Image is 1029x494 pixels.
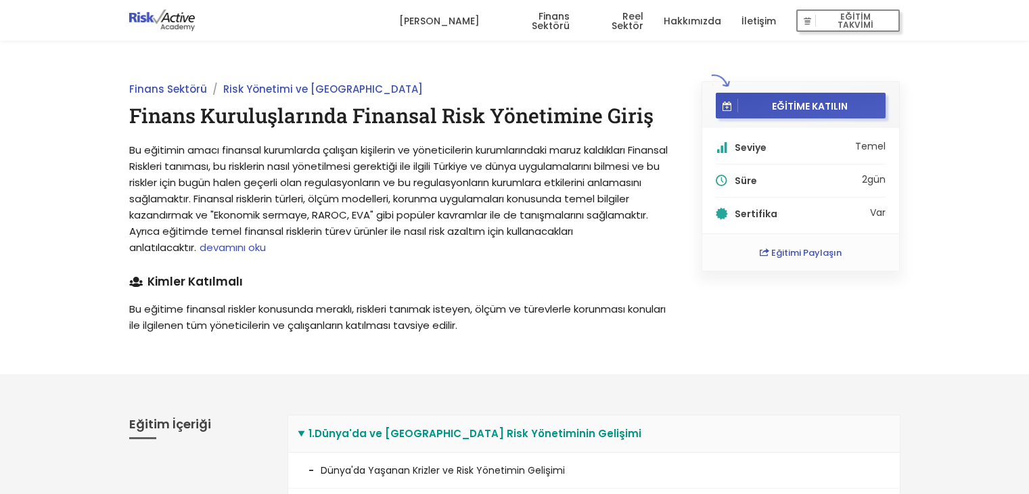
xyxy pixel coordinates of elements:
[735,143,852,152] h5: Seviye
[796,9,900,32] button: EĞİTİM TAKVİMİ
[500,1,570,41] a: Finans Sektörü
[816,12,894,30] span: EĞİTİM TAKVİMİ
[223,82,423,96] a: Risk Yönetimi ve [GEOGRAPHIC_DATA]
[129,276,671,288] h4: Kimler Katılmalı
[735,209,867,219] h5: Sertifika
[129,415,267,439] h3: Eğitim İçeriği
[741,1,776,41] a: İletişim
[664,1,721,41] a: Hakkımızda
[399,1,480,41] a: [PERSON_NAME]
[129,301,671,334] p: Bu eğitime finansal riskler konusunda meraklı, riskleri tanımak isteyen, ölçüm ve türevlerle koru...
[735,176,859,185] h5: Süre
[716,175,886,198] li: 2 gün
[716,208,886,220] li: Var
[129,82,207,96] a: Finans Sektörü
[288,453,900,489] li: Dünya'da Yaşanan Krizler ve Risk Yönetimin Gelişimi
[796,1,900,41] a: EĞİTİM TAKVİMİ
[288,416,900,453] summary: 1.Dünya'da ve [GEOGRAPHIC_DATA] Risk Yönetiminin Gelişimi
[716,93,886,118] button: EĞİTİME KATILIN
[200,240,266,254] span: devamını oku
[716,141,886,164] li: Temel
[129,9,196,31] img: logo-dark.png
[738,99,882,112] span: EĞİTİME KATILIN
[129,102,671,129] h1: Finans Kuruluşlarında Finansal Risk Yönetimine Giriş
[129,143,668,254] span: Bu eğitimin amacı finansal kurumlarda çalışan kişilerin ve yöneticilerin kurumlarındaki maruz kal...
[590,1,643,41] a: Reel Sektör
[760,246,842,259] a: Eğitimi Paylaşın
